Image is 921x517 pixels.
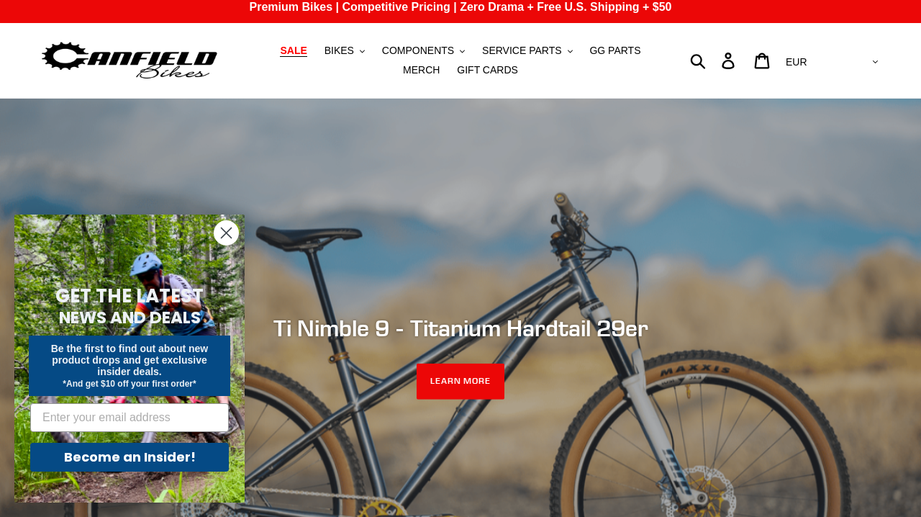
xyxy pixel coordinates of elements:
[40,38,219,84] img: Canfield Bikes
[457,64,518,76] span: GIFT CARDS
[375,41,472,60] button: COMPONENTS
[280,45,307,57] span: SALE
[417,364,505,400] a: LEARN MORE
[30,443,229,472] button: Become an Insider!
[589,45,640,57] span: GG PARTS
[55,283,204,309] span: GET THE LATEST
[325,45,354,57] span: BIKES
[59,306,201,329] span: NEWS AND DEALS
[582,41,648,60] a: GG PARTS
[382,45,454,57] span: COMPONENTS
[273,41,314,60] a: SALE
[63,379,196,389] span: *And get $10 off your first order*
[403,64,440,76] span: MERCH
[396,60,447,80] a: MERCH
[475,41,579,60] button: SERVICE PARTS
[30,403,229,432] input: Enter your email address
[51,343,209,377] span: Be the first to find out about new product drops and get exclusive insider deals.
[214,220,239,246] button: Close dialog
[450,60,525,80] a: GIFT CARDS
[68,315,853,342] h2: Ti Nimble 9 - Titanium Hardtail 29er
[317,41,372,60] button: BIKES
[482,45,561,57] span: SERVICE PARTS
